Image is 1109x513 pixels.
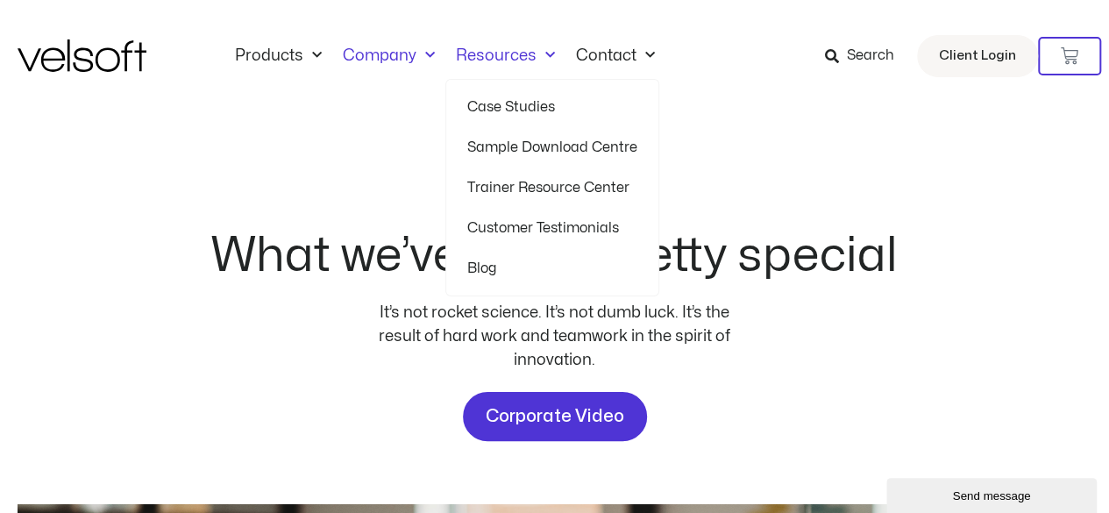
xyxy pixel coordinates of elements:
[917,35,1038,77] a: Client Login
[445,79,659,296] ul: ResourcesMenu Toggle
[825,41,906,71] a: Search
[847,45,894,68] span: Search
[463,392,647,441] a: Corporate Video
[224,46,665,66] nav: Menu
[211,232,898,280] h2: What we’ve got is pretty special
[332,46,445,66] a: CompanyMenu Toggle
[18,39,146,72] img: Velsoft Training Materials
[445,46,565,66] a: ResourcesMenu Toggle
[467,87,637,127] a: Case Studies
[467,208,637,248] a: Customer Testimonials
[467,248,637,289] a: Blog
[371,301,739,372] div: It’s not rocket science. It’s not dumb luck. It’s the result of hard work and teamwork in the spi...
[886,474,1100,513] iframe: chat widget
[565,46,665,66] a: ContactMenu Toggle
[224,46,332,66] a: ProductsMenu Toggle
[467,167,637,208] a: Trainer Resource Center
[467,127,637,167] a: Sample Download Centre
[939,45,1016,68] span: Client Login
[486,403,624,431] span: Corporate Video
